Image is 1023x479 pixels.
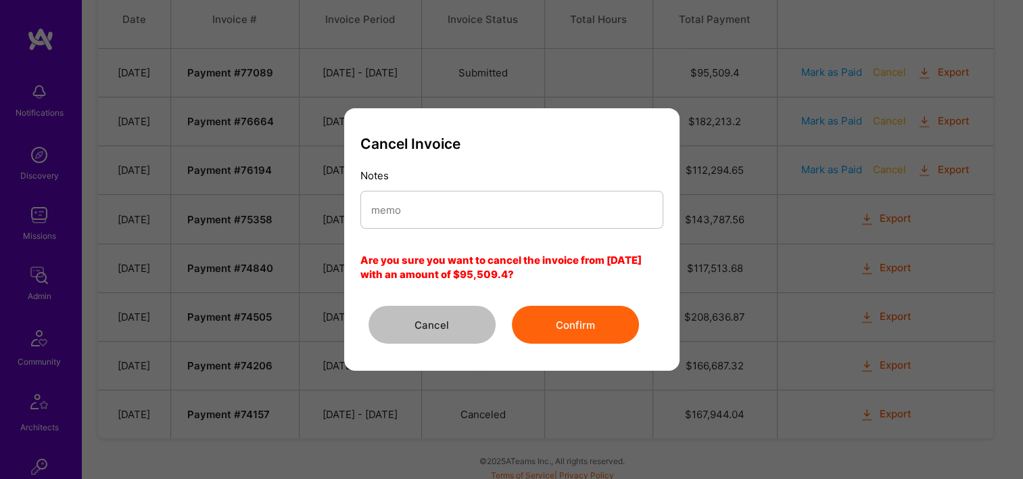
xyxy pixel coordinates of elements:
[344,108,680,371] div: modal
[360,135,663,152] h3: Cancel Invoice
[371,193,652,227] input: memo
[512,306,639,344] button: Confirm
[360,168,663,183] p: Notes
[360,253,663,281] p: Are you sure you want to cancel the invoice from [DATE] with an amount of $95,509.4?
[368,306,496,344] button: Cancel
